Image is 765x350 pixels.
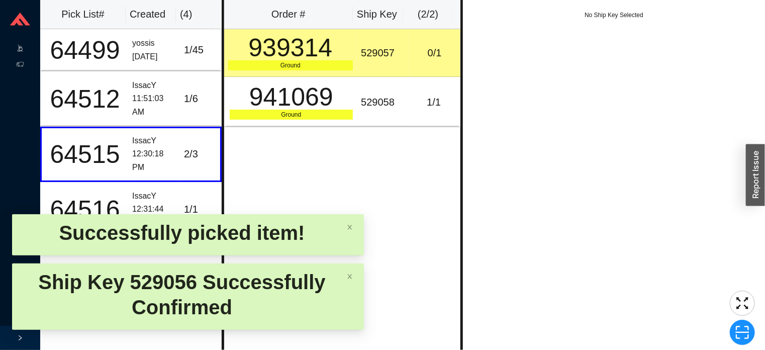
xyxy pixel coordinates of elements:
div: 1 / 45 [184,42,216,58]
div: IssacY [132,79,176,93]
div: IssacY [132,134,176,148]
div: ( 2 / 2 ) [407,6,449,23]
div: ( 4 ) [180,6,212,23]
div: [DATE] [132,50,176,64]
div: yossis [132,37,176,50]
div: 529058 [361,94,405,111]
div: Ground [228,60,353,70]
div: Ground [230,110,353,120]
div: 2 / 3 [184,146,216,162]
div: 939314 [228,35,353,60]
div: IssacY [132,190,176,203]
span: close [347,274,353,280]
div: 11:51:03 AM [132,92,176,119]
button: fullscreen [730,291,755,316]
span: scan [730,325,754,340]
div: 1 / 1 [184,201,216,218]
div: Successfully picked item! [20,220,344,245]
div: 12:30:18 PM [132,147,176,174]
div: 1 / 6 [184,91,216,107]
div: 64512 [46,86,124,112]
div: 64515 [46,142,124,167]
span: close [347,224,353,230]
div: 0 / 1 [413,45,456,61]
span: fullscreen [730,296,754,311]
div: No Ship Key Selected [463,10,765,20]
div: 64516 [46,197,124,222]
button: scan [730,320,755,345]
div: 64499 [46,38,124,63]
div: 1 / 1 [413,94,455,111]
div: 12:31:44 PM [132,203,176,229]
div: 529057 [361,45,405,61]
div: 941069 [230,84,353,110]
div: Ship Key 529056 Successfully Confirmed [20,270,344,320]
